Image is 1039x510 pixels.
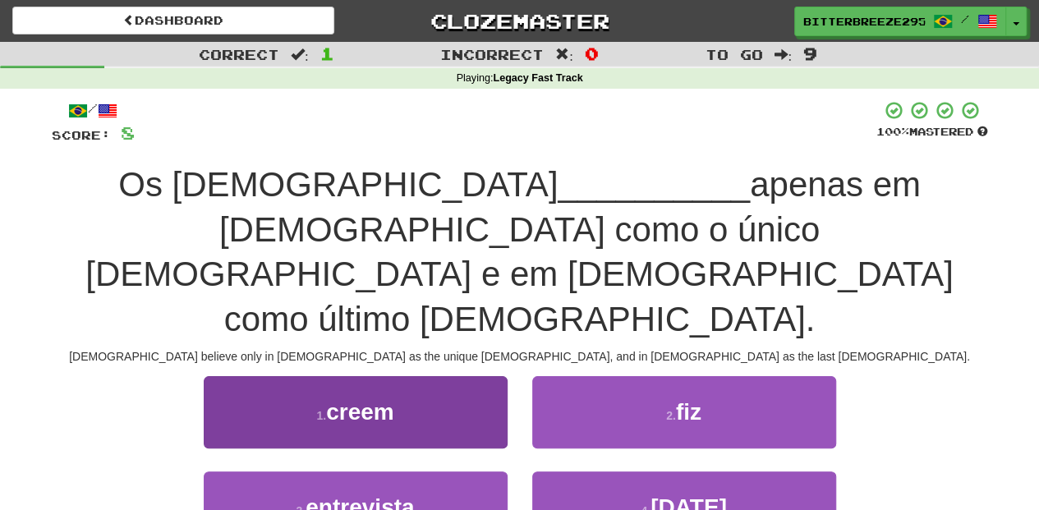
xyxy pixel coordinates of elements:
a: Dashboard [12,7,334,34]
div: [DEMOGRAPHIC_DATA] believe only in [DEMOGRAPHIC_DATA] as the unique [DEMOGRAPHIC_DATA], and in [D... [52,348,988,365]
span: BitterBreeze2956 [803,14,925,29]
span: : [291,48,309,62]
span: creem [326,399,394,425]
div: Mastered [876,125,988,140]
strong: Legacy Fast Track [493,72,582,84]
span: 0 [585,44,599,63]
span: Correct [199,46,279,62]
span: 1 [320,44,334,63]
div: / [52,100,135,121]
span: 9 [803,44,817,63]
small: 2 . [666,409,676,422]
button: 1.creem [204,376,508,448]
span: Score: [52,128,111,142]
button: 2.fiz [532,376,836,448]
a: Clozemaster [359,7,681,35]
span: / [961,13,969,25]
span: Incorrect [440,46,544,62]
span: 8 [121,122,135,143]
span: fiz [676,399,701,425]
span: : [774,48,792,62]
span: __________ [558,165,750,204]
span: 100 % [876,125,909,138]
span: apenas em [DEMOGRAPHIC_DATA] como o único [DEMOGRAPHIC_DATA] e em [DEMOGRAPHIC_DATA] como último ... [85,165,953,338]
small: 1 . [316,409,326,422]
span: To go [705,46,762,62]
span: Os [DEMOGRAPHIC_DATA] [118,165,558,204]
span: : [555,48,573,62]
a: BitterBreeze2956 / [794,7,1006,36]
